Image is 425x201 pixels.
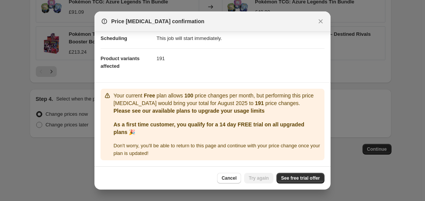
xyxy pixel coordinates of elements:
[255,100,264,106] b: 191
[184,93,193,99] b: 100
[217,173,241,183] button: Cancel
[113,143,320,156] span: Don ' t worry, you ' ll be able to return to this page and continue with your price change once y...
[144,93,155,99] b: Free
[315,16,326,27] button: Close
[157,48,324,69] dd: 191
[276,173,324,183] a: See free trial offer
[157,28,324,48] dd: This job will start immediately.
[222,175,236,181] span: Cancel
[101,35,127,41] span: Scheduling
[101,56,140,69] span: Product variants affected
[113,107,321,115] p: Please see our available plans to upgrade your usage limits
[113,92,321,107] p: Your current plan allows price changes per month, but performing this price [MEDICAL_DATA] would ...
[113,121,304,135] b: As a first time customer, you qualify for a 14 day FREE trial on all upgraded plans 🎉
[281,175,320,181] span: See free trial offer
[111,18,205,25] span: Price [MEDICAL_DATA] confirmation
